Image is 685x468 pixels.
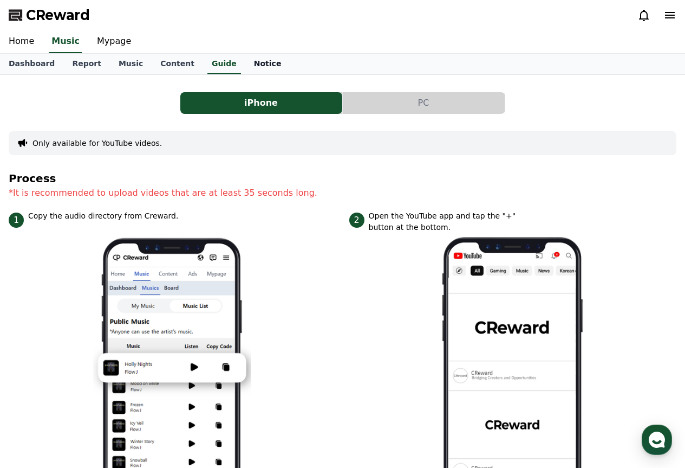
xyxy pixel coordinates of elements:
a: Notice [245,54,290,74]
button: iPhone [180,92,342,114]
h4: Process [9,172,676,184]
a: Home [3,344,71,371]
p: *It is recommended to upload videos that are at least 35 seconds long. [9,187,676,200]
span: Settings [160,360,187,369]
a: PC [343,92,505,114]
p: Open the YouTube app and tap the "+" button at the bottom. [369,210,531,233]
span: 1 [9,213,24,228]
p: Copy the audio directory from Creward. [28,210,178,222]
a: Music [49,30,82,53]
span: CReward [26,7,90,24]
a: Report [63,54,110,74]
a: Content [152,54,203,74]
a: Guide [207,54,241,74]
button: Only available for YouTube videos. [32,138,162,149]
a: CReward [9,7,90,24]
span: Messages [90,361,122,369]
a: Settings [140,344,208,371]
span: Home [28,360,47,369]
a: Messages [71,344,140,371]
a: iPhone [180,92,343,114]
a: Music [110,54,152,74]
button: PC [343,92,505,114]
span: 2 [349,213,364,228]
a: Mypage [88,30,140,53]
